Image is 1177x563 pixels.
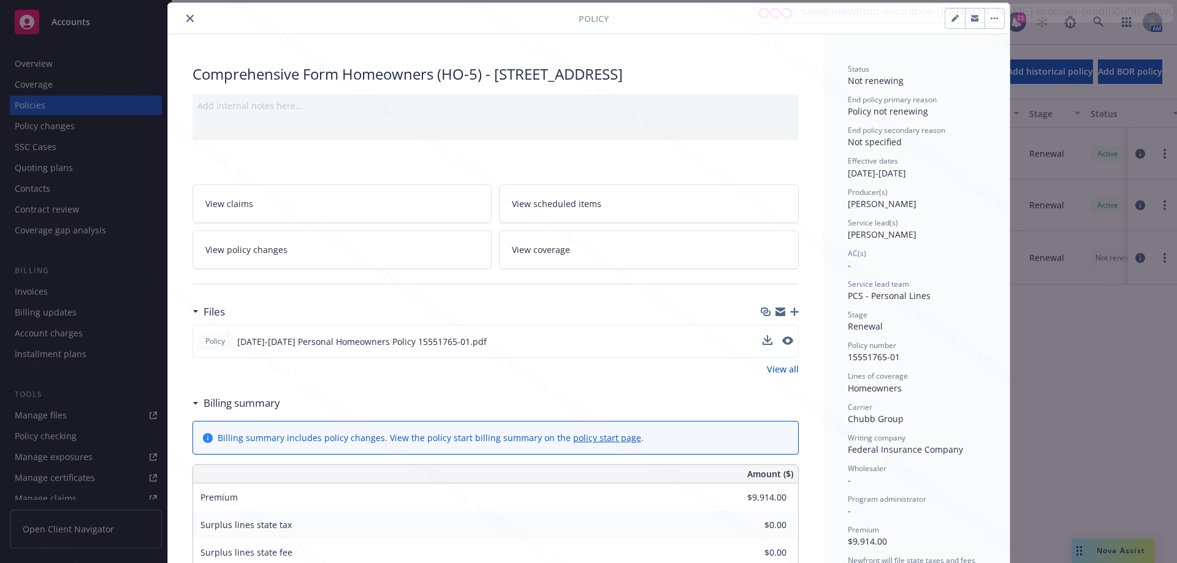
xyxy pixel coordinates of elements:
span: Federal Insurance Company [848,444,963,455]
span: Service lead(s) [848,217,898,228]
span: Status [848,64,869,74]
span: Policy not renewing [848,105,928,117]
h3: Billing summary [204,395,280,411]
span: [DATE]-[DATE] Personal Homeowners Policy 15551765-01.pdf [237,335,487,348]
span: Not renewing [848,75,904,86]
a: View policy changes [192,230,492,269]
span: End policy secondary reason [848,125,945,135]
input: 0.00 [714,488,794,507]
span: Lines of coverage [848,371,908,381]
span: Premium [848,524,879,535]
span: Surplus lines state tax [200,519,292,531]
button: download file [763,335,772,348]
span: Service lead team [848,279,909,289]
span: [PERSON_NAME] [848,229,916,240]
span: Effective dates [848,156,898,166]
span: Carrier [848,402,872,412]
input: 0.00 [714,516,794,534]
span: Writing company [848,433,905,443]
span: End policy primary reason [848,94,937,105]
a: View scheduled items [499,184,799,223]
input: 0.00 [714,543,794,562]
span: Premium [200,491,238,503]
span: View policy changes [205,243,288,256]
span: Chubb Group [848,413,904,425]
span: $9,914.00 [848,535,887,547]
span: Amount ($) [747,467,793,480]
button: preview file [782,336,793,345]
div: Files [192,304,225,320]
span: PCS - Personal Lines [848,290,931,301]
span: View claims [205,197,253,210]
span: View coverage [512,243,570,256]
div: Add internal notes here... [197,99,794,112]
span: Producer(s) [848,187,888,197]
div: Homeowners [848,382,985,395]
span: - [848,259,851,271]
a: policy start page [573,432,641,444]
a: View claims [192,184,492,223]
button: preview file [782,335,793,348]
span: Wholesaler [848,463,886,474]
span: View scheduled items [512,197,601,210]
div: Billing summary includes policy changes. View the policy start billing summary on the . [218,431,644,444]
a: View coverage [499,230,799,269]
button: close [183,11,197,26]
span: - [848,505,851,516]
a: View all [767,363,799,376]
span: - [848,474,851,486]
span: Policy [579,12,609,25]
span: AC(s) [848,248,866,259]
span: Policy number [848,340,896,350]
span: Not specified [848,136,902,148]
div: Comprehensive Form Homeowners (HO-5) - [STREET_ADDRESS] [192,64,799,85]
div: [DATE] - [DATE] [848,156,985,179]
span: Program administrator [848,494,926,504]
span: Surplus lines state fee [200,546,292,558]
h3: Files [204,304,225,320]
span: Stage [848,309,867,320]
span: [PERSON_NAME] [848,198,916,210]
span: 15551765-01 [848,351,900,363]
span: Policy [203,336,227,347]
span: Renewal [848,320,883,332]
div: Billing summary [192,395,280,411]
button: download file [763,335,772,345]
